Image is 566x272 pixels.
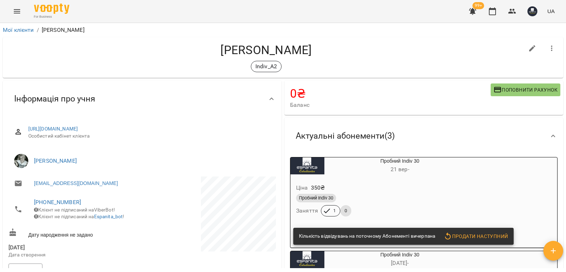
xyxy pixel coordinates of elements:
span: Баланс [290,101,491,109]
button: Поповнити рахунок [491,83,560,96]
span: Особистий кабінет клієнта [28,133,270,140]
span: 99+ [473,2,484,9]
p: Indiv_A2 [255,62,277,71]
p: Дата створення [8,251,141,259]
div: Indiv_A2 [251,61,282,72]
h4: [PERSON_NAME] [8,43,524,57]
div: Пробний Indiv 30 [324,157,475,174]
nav: breadcrumb [3,26,563,34]
span: Клієнт не підписаний на ! [34,214,124,219]
img: e7cd9ba82654fddca2813040462380a1.JPG [527,6,537,16]
button: Продати наступний [441,230,511,243]
span: 21 вер - [391,166,409,173]
span: [DATE] - [391,260,409,266]
div: Актуальні абонементи(3) [284,118,563,154]
button: Пробний Indiv 3021 вер- Ціна350₴Пробний Indiv 30Заняття10 [290,157,475,225]
div: Пробний Indiv 30 [324,251,475,268]
a: [EMAIL_ADDRESS][DOMAIN_NAME] [34,180,118,187]
span: Поповнити рахунок [493,86,558,94]
p: 350 ₴ [311,184,325,192]
div: Інформація про учня [3,81,282,117]
span: UA [547,7,555,15]
span: [DATE] [8,243,141,252]
h6: Ціна [296,183,308,193]
h6: Заняття [296,206,318,216]
div: Пробний Indiv 30 [290,157,324,174]
span: Клієнт не підписаний на ViberBot! [34,207,115,213]
h4: 0 ₴ [290,86,491,101]
div: Пробний Indiv 30 [290,251,324,268]
a: Espanita_bot [94,214,123,219]
span: For Business [34,15,69,19]
a: [PHONE_NUMBER] [34,199,81,206]
a: [PERSON_NAME] [34,157,77,164]
img: Бондаренко Наталія [14,154,28,168]
span: 0 [340,208,351,214]
div: Дату народження не задано [7,227,142,240]
span: Інформація про учня [14,93,95,104]
button: UA [544,5,558,18]
a: [URL][DOMAIN_NAME] [28,126,78,132]
button: Menu [8,3,25,20]
a: Мої клієнти [3,27,34,33]
img: Voopty Logo [34,4,69,14]
span: 1 [329,208,340,214]
li: / [37,26,39,34]
span: Продати наступний [444,232,508,241]
span: Пробний Indiv 30 [296,195,336,201]
span: Актуальні абонементи ( 3 ) [296,131,395,141]
p: [PERSON_NAME] [42,26,85,34]
div: Кількість відвідувань на поточному Абонементі вичерпана [299,230,435,243]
